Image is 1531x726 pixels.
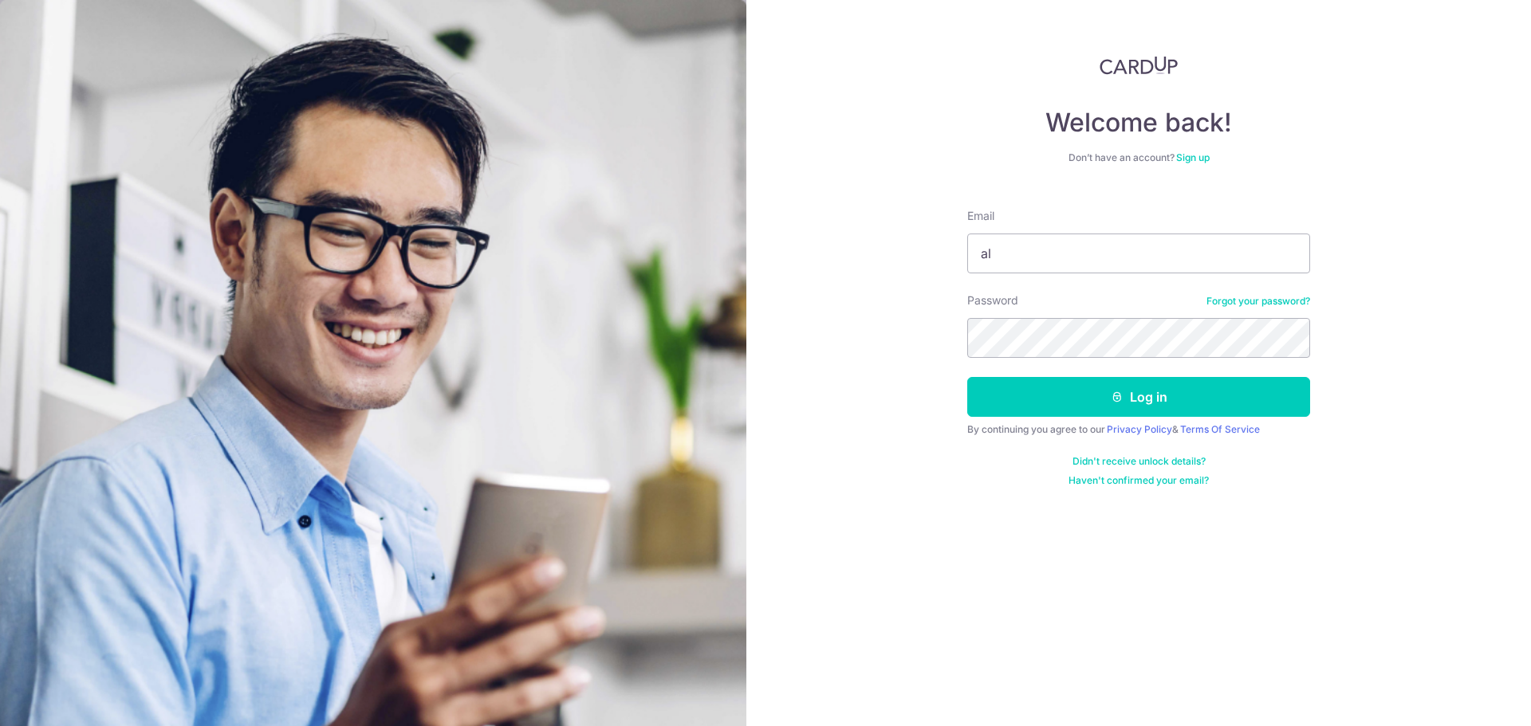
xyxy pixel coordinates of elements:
[967,151,1310,164] div: Don’t have an account?
[1100,56,1178,75] img: CardUp Logo
[1180,423,1260,435] a: Terms Of Service
[1206,295,1310,308] a: Forgot your password?
[967,107,1310,139] h4: Welcome back!
[967,423,1310,436] div: By continuing you agree to our &
[1072,455,1206,468] a: Didn't receive unlock details?
[1176,151,1210,163] a: Sign up
[967,377,1310,417] button: Log in
[1069,474,1209,487] a: Haven't confirmed your email?
[967,208,994,224] label: Email
[967,233,1310,273] input: Enter your Email
[967,292,1018,308] label: Password
[1107,423,1172,435] a: Privacy Policy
